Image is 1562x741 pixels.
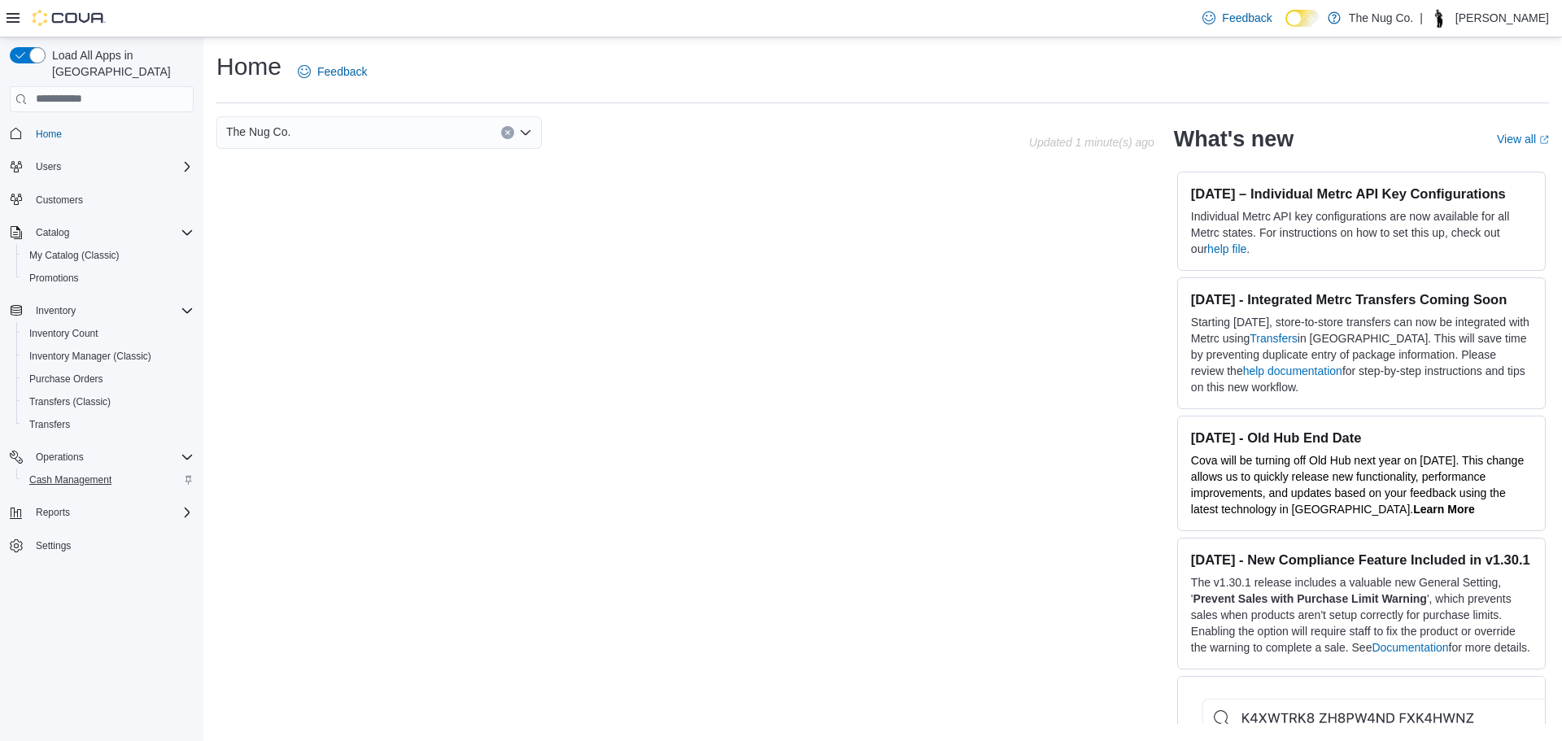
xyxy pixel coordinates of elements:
svg: External link [1539,135,1549,145]
a: help documentation [1243,364,1342,377]
span: Customers [36,194,83,207]
span: My Catalog (Classic) [29,249,120,262]
span: Inventory Manager (Classic) [23,347,194,366]
span: Settings [29,535,194,556]
button: Operations [29,447,90,467]
span: Inventory Count [29,327,98,340]
a: Cash Management [23,470,118,490]
a: Learn More [1413,503,1474,516]
a: Purchase Orders [23,369,110,389]
a: View allExternal link [1497,133,1549,146]
span: Cash Management [23,470,194,490]
button: Catalog [3,221,200,244]
a: Transfers [23,415,76,434]
button: Customers [3,188,200,211]
p: The v1.30.1 release includes a valuable new General Setting, ' ', which prevents sales when produ... [1191,574,1532,656]
p: Starting [DATE], store-to-store transfers can now be integrated with Metrc using in [GEOGRAPHIC_D... [1191,314,1532,395]
button: Clear input [501,126,514,139]
button: Transfers (Classic) [16,390,200,413]
a: Transfers [1250,332,1298,345]
div: Thomas Leeder [1429,8,1449,28]
h1: Home [216,50,281,83]
button: Reports [29,503,76,522]
p: | [1420,8,1423,28]
span: Catalog [29,223,194,242]
h3: [DATE] - Integrated Metrc Transfers Coming Soon [1191,291,1532,307]
h2: What's new [1174,126,1294,152]
strong: Prevent Sales with Purchase Limit Warning [1193,592,1427,605]
button: Transfers [16,413,200,436]
button: Users [29,157,68,177]
span: Inventory [29,301,194,320]
span: Home [36,128,62,141]
span: Promotions [29,272,79,285]
input: Dark Mode [1285,10,1320,27]
a: help file [1207,242,1246,255]
button: Inventory Count [16,322,200,345]
h3: [DATE] - New Compliance Feature Included in v1.30.1 [1191,551,1532,568]
button: Reports [3,501,200,524]
span: Inventory [36,304,76,317]
button: Inventory Manager (Classic) [16,345,200,368]
button: Home [3,122,200,146]
button: Purchase Orders [16,368,200,390]
span: Feedback [1222,10,1272,26]
span: Catalog [36,226,69,239]
span: Reports [29,503,194,522]
span: Dark Mode [1285,27,1286,28]
span: Reports [36,506,70,519]
span: Transfers (Classic) [29,395,111,408]
span: Transfers [23,415,194,434]
a: Settings [29,536,77,556]
button: My Catalog (Classic) [16,244,200,267]
span: Customers [29,190,194,210]
span: Settings [36,539,71,552]
span: Cova will be turning off Old Hub next year on [DATE]. This change allows us to quickly release ne... [1191,454,1524,516]
span: Inventory Manager (Classic) [29,350,151,363]
button: Open list of options [519,126,532,139]
h3: [DATE] - Old Hub End Date [1191,429,1532,446]
span: Load All Apps in [GEOGRAPHIC_DATA] [46,47,194,80]
span: Transfers [29,418,70,431]
button: Settings [3,534,200,557]
button: Inventory [3,299,200,322]
span: Operations [29,447,194,467]
button: Operations [3,446,200,469]
span: Users [36,160,61,173]
p: The Nug Co. [1349,8,1413,28]
span: The Nug Co. [226,122,290,142]
a: Promotions [23,268,85,288]
button: Cash Management [16,469,200,491]
button: Inventory [29,301,82,320]
span: Purchase Orders [29,373,103,386]
p: [PERSON_NAME] [1455,8,1549,28]
img: Cova [33,10,106,26]
a: Documentation [1372,641,1448,654]
span: Users [29,157,194,177]
h3: [DATE] – Individual Metrc API Key Configurations [1191,185,1532,202]
a: Feedback [291,55,373,88]
button: Promotions [16,267,200,290]
p: Updated 1 minute(s) ago [1029,136,1154,149]
nav: Complex example [10,116,194,600]
span: Transfers (Classic) [23,392,194,412]
a: Customers [29,190,89,210]
span: Operations [36,451,84,464]
span: Purchase Orders [23,369,194,389]
p: Individual Metrc API key configurations are now available for all Metrc states. For instructions ... [1191,208,1532,257]
a: Home [29,124,68,144]
a: Inventory Count [23,324,105,343]
button: Users [3,155,200,178]
span: Feedback [317,63,367,80]
span: Inventory Count [23,324,194,343]
a: Transfers (Classic) [23,392,117,412]
a: Feedback [1196,2,1278,34]
a: Inventory Manager (Classic) [23,347,158,366]
span: My Catalog (Classic) [23,246,194,265]
span: Cash Management [29,473,111,486]
span: Home [29,124,194,144]
a: My Catalog (Classic) [23,246,126,265]
button: Catalog [29,223,76,242]
span: Promotions [23,268,194,288]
